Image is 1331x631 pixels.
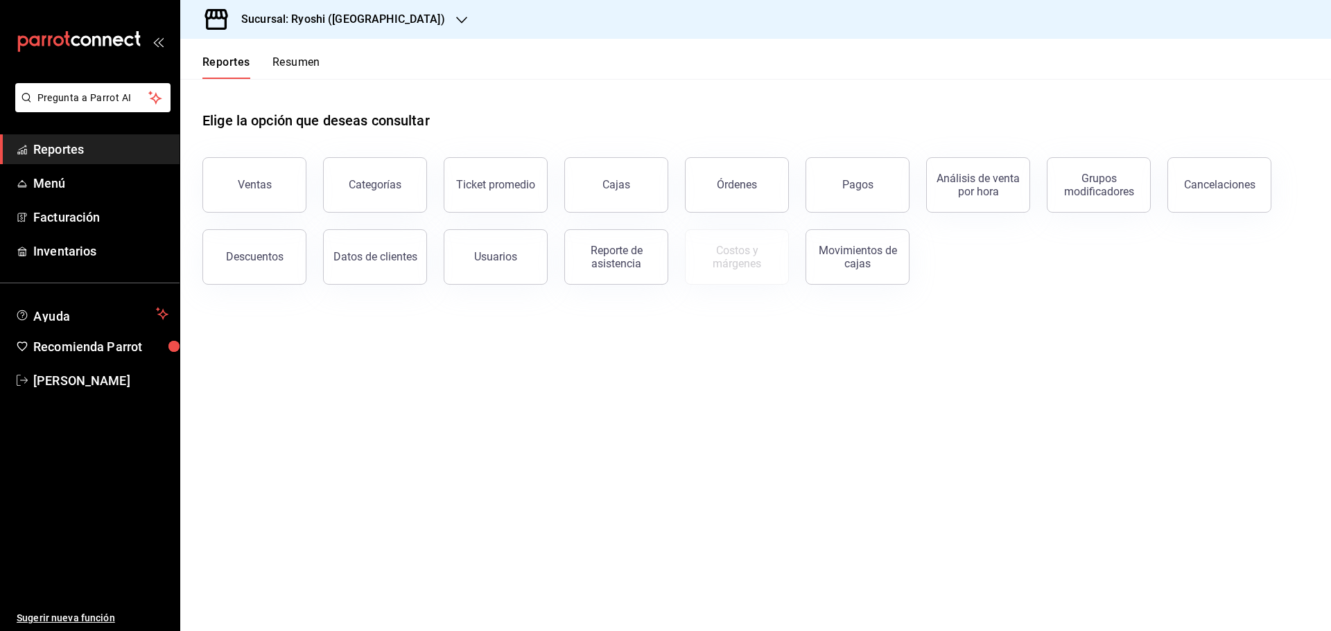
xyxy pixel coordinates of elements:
button: Datos de clientes [323,229,427,285]
button: Órdenes [685,157,789,213]
div: Reporte de asistencia [573,244,659,270]
div: Costos y márgenes [694,244,780,270]
button: Análisis de venta por hora [926,157,1030,213]
button: Descuentos [202,229,306,285]
h3: Sucursal: Ryoshi ([GEOGRAPHIC_DATA]) [230,11,445,28]
button: Pagos [806,157,910,213]
div: Movimientos de cajas [815,244,901,270]
div: Ticket promedio [456,178,535,191]
span: Inventarios [33,242,168,260]
span: Sugerir nueva función [17,611,168,625]
button: Grupos modificadores [1047,157,1151,213]
button: Movimientos de cajas [806,229,910,285]
div: Datos de clientes [333,250,417,263]
button: open_drawer_menu [153,36,164,47]
button: Reporte de asistencia [564,229,668,285]
div: navigation tabs [202,55,320,79]
span: Recomienda Parrot [33,337,168,356]
span: Facturación [33,208,168,226]
a: Cajas [564,157,668,213]
button: Ticket promedio [444,157,548,213]
div: Categorías [349,178,401,191]
div: Órdenes [717,178,757,191]
button: Resumen [272,55,320,79]
button: Pregunta a Parrot AI [15,83,171,112]
button: Categorías [323,157,427,213]
button: Ventas [202,157,306,213]
span: Pregunta a Parrot AI [37,91,149,105]
div: Cajas [602,177,631,193]
span: [PERSON_NAME] [33,371,168,390]
a: Pregunta a Parrot AI [10,100,171,115]
div: Cancelaciones [1184,178,1255,191]
button: Cancelaciones [1167,157,1271,213]
span: Ayuda [33,305,150,322]
span: Reportes [33,140,168,159]
div: Ventas [238,178,272,191]
div: Descuentos [226,250,284,263]
div: Usuarios [474,250,517,263]
button: Reportes [202,55,250,79]
button: Contrata inventarios para ver este reporte [685,229,789,285]
h1: Elige la opción que deseas consultar [202,110,430,131]
span: Menú [33,174,168,193]
div: Grupos modificadores [1056,172,1142,198]
button: Usuarios [444,229,548,285]
div: Pagos [842,178,873,191]
div: Análisis de venta por hora [935,172,1021,198]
